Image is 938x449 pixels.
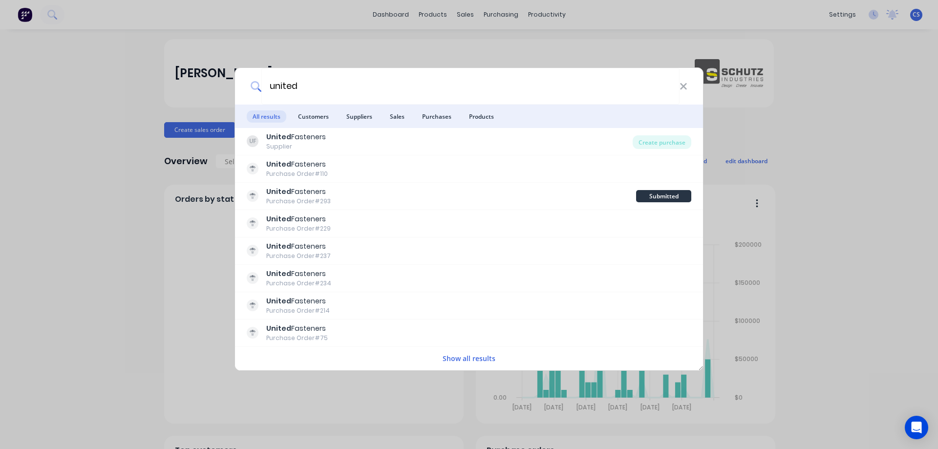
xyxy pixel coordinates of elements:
div: Purchase Order #293 [266,197,331,206]
div: Fasteners [266,187,331,197]
div: Billed [636,217,691,230]
div: Fasteners [266,214,331,224]
b: United [266,323,291,333]
b: United [266,241,291,251]
div: Fasteners [266,159,328,170]
div: Create purchase [633,135,691,149]
span: All results [247,110,286,123]
div: Open Intercom Messenger [905,416,928,439]
div: Purchase Order #234 [266,279,331,288]
div: Fasteners [266,241,331,252]
div: Fasteners [266,296,330,306]
div: Fasteners [266,269,331,279]
div: Purchase Order #237 [266,252,331,260]
div: Billed [636,299,691,312]
div: Fasteners [266,132,326,142]
span: Customers [292,110,335,123]
span: Products [463,110,500,123]
button: Show all results [440,353,498,364]
div: Purchase Order #214 [266,306,330,315]
div: Purchase Order #229 [266,224,331,233]
div: Purchase Order #75 [266,334,328,342]
input: Start typing a customer or supplier name to create a new order... [261,68,680,105]
div: UF [247,135,258,147]
div: Billed [636,245,691,257]
div: Billed [636,163,691,175]
div: Billed [636,272,691,284]
span: Purchases [416,110,457,123]
span: Sales [384,110,410,123]
div: Purchase Order #110 [266,170,328,178]
b: United [266,296,291,306]
b: United [266,132,291,142]
div: Supplier [266,142,326,151]
div: Submitted [636,190,691,202]
span: Suppliers [341,110,378,123]
b: United [266,159,291,169]
b: United [266,214,291,224]
b: United [266,187,291,196]
b: United [266,269,291,278]
div: Fasteners [266,323,328,334]
div: Billed [636,327,691,339]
